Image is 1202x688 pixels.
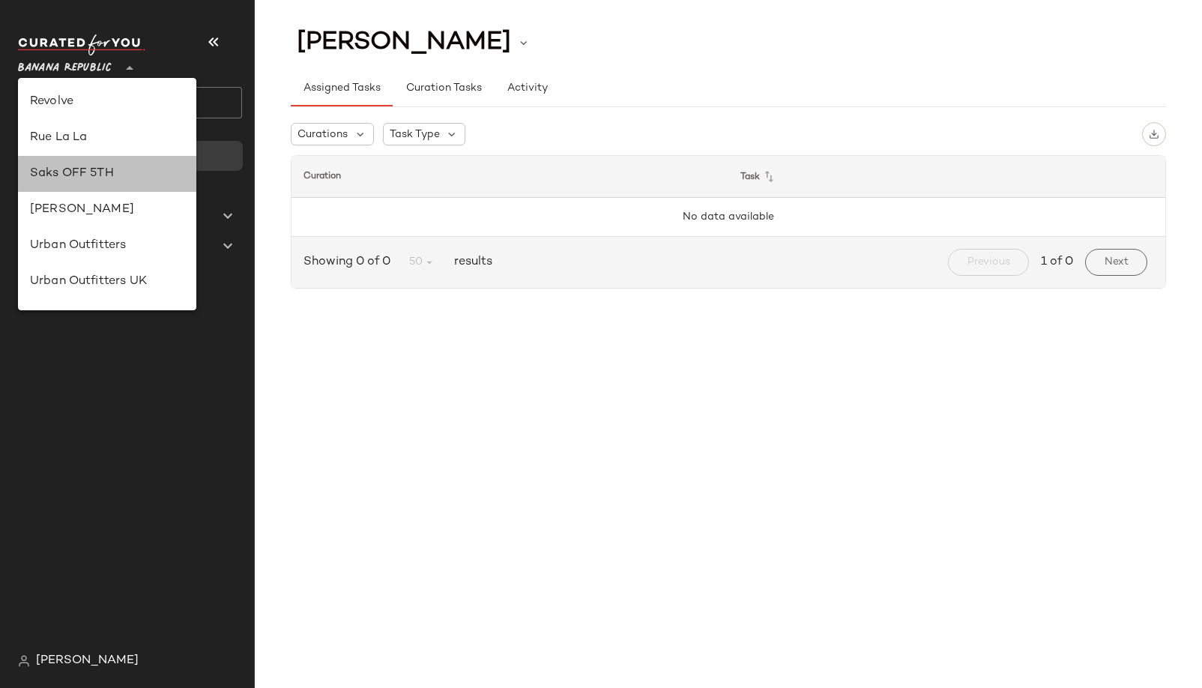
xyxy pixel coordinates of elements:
[30,129,184,147] div: Rue La La
[30,93,184,111] div: Revolve
[1085,249,1147,276] button: Next
[507,82,548,94] span: Activity
[18,78,196,310] div: undefined-list
[298,127,348,142] span: Curations
[728,156,1165,198] th: Task
[303,82,381,94] span: Assigned Tasks
[30,165,184,183] div: Saks OFF 5TH
[1149,129,1159,139] img: svg%3e
[30,201,184,219] div: [PERSON_NAME]
[18,655,30,667] img: svg%3e
[18,34,145,55] img: cfy_white_logo.C9jOOHJF.svg
[18,51,112,78] span: Banana Republic
[36,652,139,670] span: [PERSON_NAME]
[1104,256,1129,268] span: Next
[297,28,511,57] span: [PERSON_NAME]
[30,237,184,255] div: Urban Outfitters
[292,156,728,198] th: Curation
[303,253,396,271] span: Showing 0 of 0
[30,273,184,291] div: Urban Outfitters UK
[448,253,492,271] span: results
[1041,253,1073,271] span: 1 of 0
[390,127,440,142] span: Task Type
[292,198,1165,237] td: No data available
[30,309,184,327] div: Wink
[405,82,481,94] span: Curation Tasks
